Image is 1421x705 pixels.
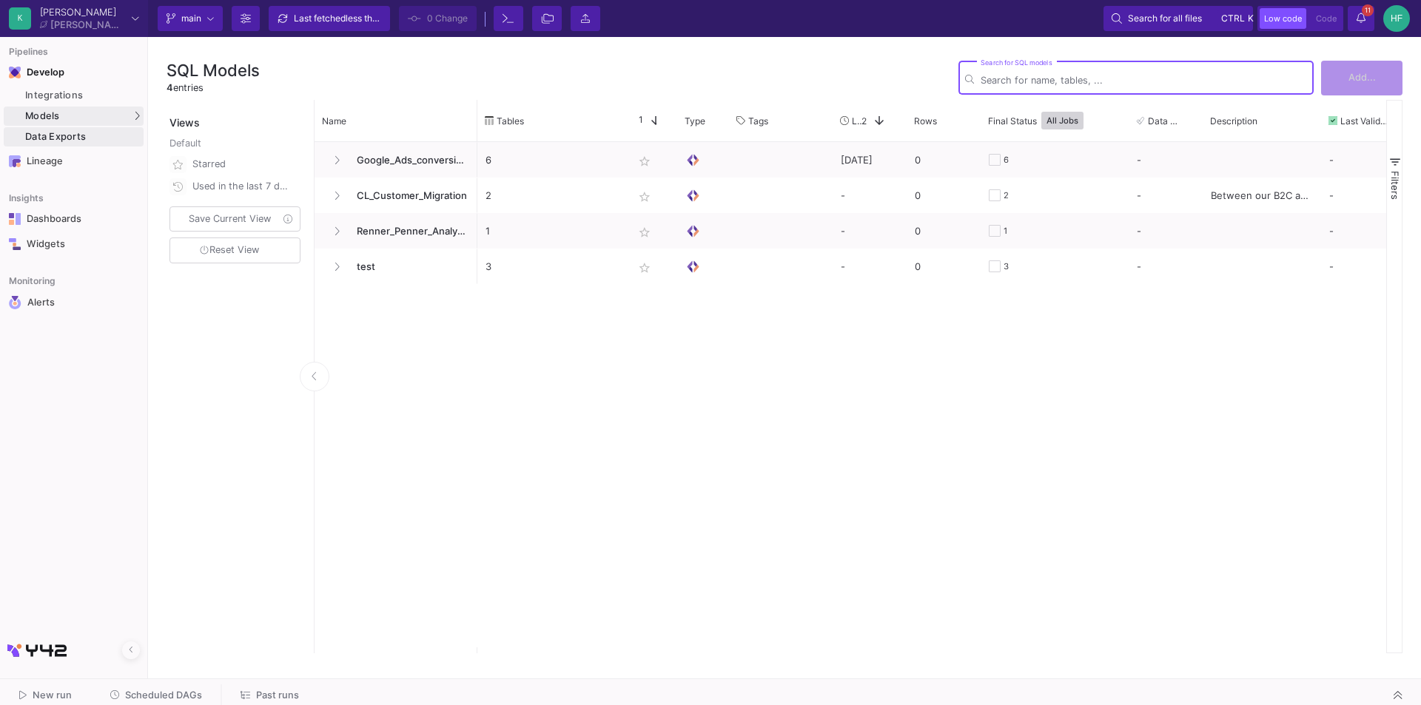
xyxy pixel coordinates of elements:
span: 1 [633,114,643,127]
button: Code [1311,8,1341,29]
span: Past runs [256,689,299,701]
button: ctrlk [1217,10,1245,27]
mat-icon: star_border [636,223,654,241]
button: 11 [1348,6,1374,31]
div: Final Status [988,104,1108,138]
div: - [833,178,907,213]
div: Alerts [27,296,124,309]
div: [PERSON_NAME] [50,20,126,30]
div: Views [167,100,306,130]
span: Name [322,115,346,127]
div: Used in the last 7 days [192,175,292,198]
div: 0 [907,213,981,249]
span: k [1248,10,1254,27]
mat-icon: star_border [636,188,654,206]
span: 4 [167,82,173,93]
div: - [1137,214,1195,248]
div: Between our B2C and [PERSON_NAME] [1203,178,1321,213]
button: Search for all filesctrlk [1103,6,1253,31]
div: - [1137,143,1195,177]
div: Dashboards [27,213,123,225]
span: Tags [748,115,768,127]
img: Navigation icon [9,67,21,78]
a: Navigation iconWidgets [4,232,144,256]
span: 11 [1362,4,1374,16]
p: 2 [486,178,617,213]
div: - [1321,249,1410,284]
span: Renner_Penner_Analysis_KD_Aut_2023 [348,214,469,249]
div: HF [1383,5,1410,32]
div: Data Exports [25,131,140,143]
div: Lineage [27,155,123,167]
span: main [181,7,201,30]
span: test [348,249,469,284]
img: Navigation icon [9,238,21,250]
span: Google_Ads_conversions [348,143,469,178]
div: - [1321,178,1410,213]
span: Save Current View [189,213,271,224]
p: 6 [486,143,617,178]
div: [PERSON_NAME] [40,7,126,17]
div: - [833,213,907,249]
span: Rows [914,115,937,127]
input: Search for name, tables, ... [981,75,1307,86]
span: Filters [1389,171,1401,200]
div: Integrations [25,90,140,101]
a: Data Exports [4,127,144,146]
div: - [1137,249,1195,283]
div: - [1137,178,1195,212]
img: Navigation icon [9,213,21,225]
span: Last Valid Job [1340,115,1389,127]
span: Last Used [852,115,861,127]
a: Navigation iconDashboards [4,207,144,231]
span: CL_Customer_Migration [348,178,469,213]
button: Reset View [169,237,300,263]
span: ctrl [1221,10,1245,27]
div: Develop [27,67,49,78]
a: Navigation iconAlerts [4,290,144,315]
span: Type [685,115,705,127]
img: Navigation icon [9,155,21,167]
div: 0 [907,249,981,284]
div: 0 [907,178,981,213]
mat-icon: star_border [636,259,654,277]
p: 3 [486,249,617,284]
mat-expansion-panel-header: Navigation iconDevelop [4,61,144,84]
div: 1 [1004,214,1007,249]
span: Models [25,110,60,122]
h3: SQL Models [167,61,260,80]
button: Save Current View [169,206,300,232]
a: Integrations [4,86,144,105]
span: Scheduled DAGs [125,689,202,701]
button: main [158,6,223,31]
div: - [1321,213,1410,249]
div: 0 [907,142,981,178]
mat-icon: star_border [636,152,654,170]
div: 2 [1004,178,1009,213]
button: Low code [1260,8,1306,29]
span: Low code [1264,13,1302,24]
div: entries [167,81,260,95]
button: Used in the last 7 days [167,175,303,198]
button: HF [1379,5,1410,32]
span: Data Tests [1148,115,1182,127]
div: 6 [1004,143,1009,178]
button: Last fetchedless than a minute ago [269,6,390,31]
img: SQL Model [685,223,701,239]
span: Tables [497,115,524,127]
span: Search for all files [1128,7,1202,30]
div: Widgets [27,238,123,250]
img: Navigation icon [9,296,21,309]
span: Reset View [200,244,259,255]
div: K [9,7,31,30]
div: Last fetched [294,7,383,30]
span: Description [1210,115,1257,127]
span: less than a minute ago [346,13,438,24]
div: Starred [192,153,292,175]
img: SQL Model [685,188,701,203]
div: - [833,249,907,284]
span: New run [33,689,72,701]
div: 3 [1004,249,1009,284]
div: - [1321,142,1410,178]
button: Starred [167,153,303,175]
